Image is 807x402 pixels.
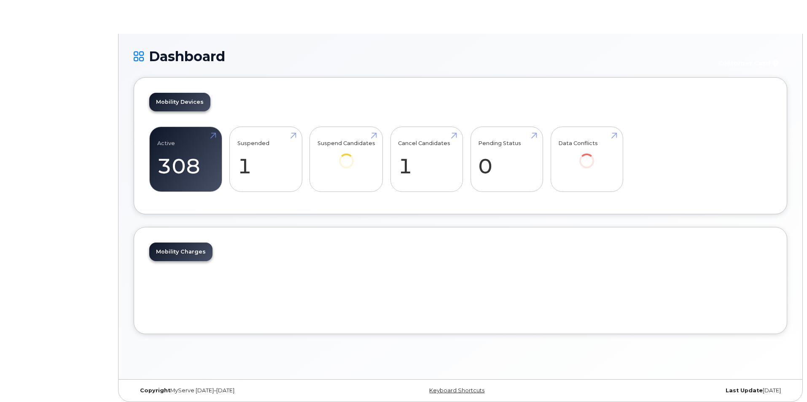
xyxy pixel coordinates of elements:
a: Data Conflicts [558,132,615,180]
a: Keyboard Shortcuts [429,387,484,394]
a: Mobility Charges [149,243,213,261]
strong: Last Update [726,387,763,394]
a: Mobility Devices [149,93,210,111]
button: Customer Card [711,56,787,70]
div: MyServe [DATE]–[DATE] [134,387,352,394]
strong: Copyright [140,387,170,394]
h1: Dashboard [134,49,707,64]
a: Active 308 [157,132,214,187]
a: Suspend Candidates [317,132,375,180]
div: [DATE] [569,387,787,394]
a: Pending Status 0 [478,132,535,187]
a: Suspended 1 [237,132,294,187]
a: Cancel Candidates 1 [398,132,455,187]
